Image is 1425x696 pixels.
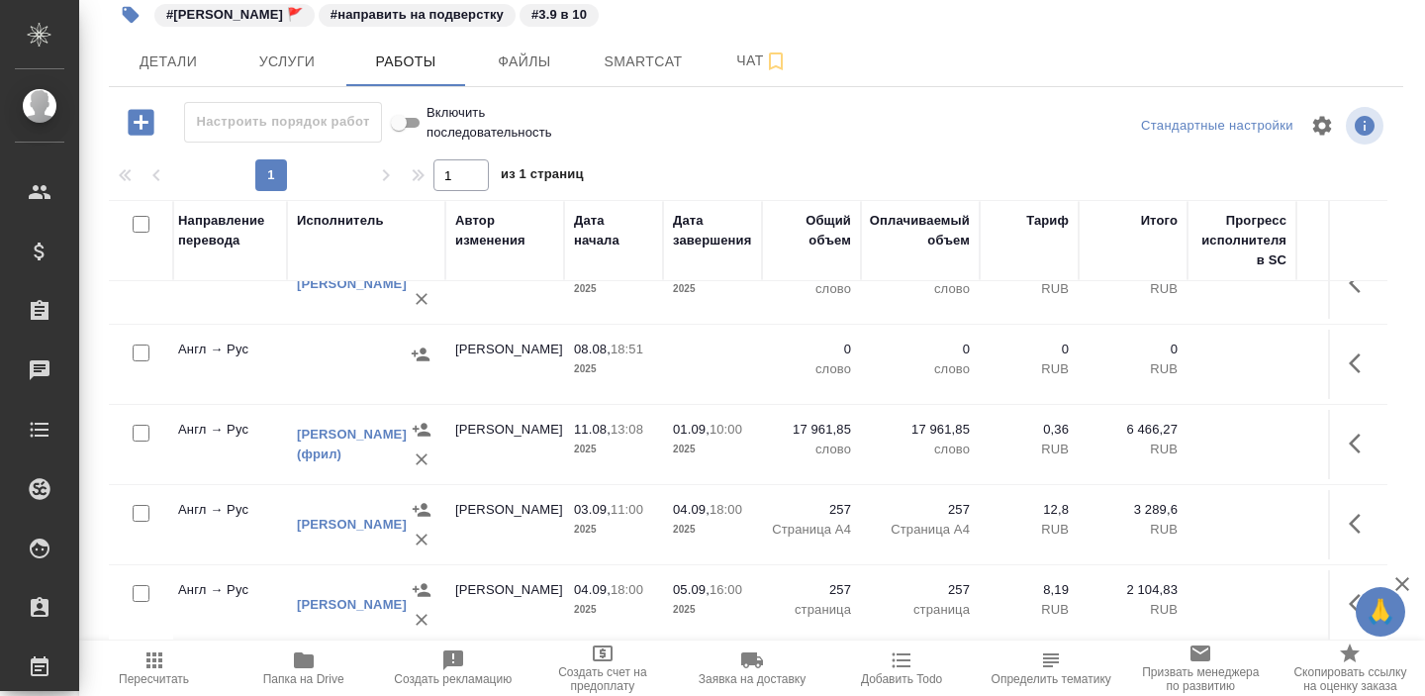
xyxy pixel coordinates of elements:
[445,410,564,479] td: [PERSON_NAME]
[596,50,691,74] span: Smartcat
[297,276,407,291] a: [PERSON_NAME]
[990,600,1069,620] p: RUB
[710,502,742,517] p: 18:00
[427,103,552,143] span: Включить последовательность
[772,279,851,299] p: слово
[1089,520,1178,540] p: RUB
[331,5,504,25] p: #направить на подверстку
[263,672,344,686] span: Папка на Drive
[574,600,653,620] p: 2025
[673,279,752,299] p: 2025
[611,582,643,597] p: 18:00
[871,500,970,520] p: 257
[673,440,752,459] p: 2025
[772,359,851,379] p: слово
[990,440,1069,459] p: RUB
[297,517,407,532] a: [PERSON_NAME]
[119,672,189,686] span: Пересчитать
[1364,591,1397,633] span: 🙏
[574,422,611,437] p: 11.08,
[977,641,1126,696] button: Определить тематику
[531,5,587,25] p: #3.9 в 10
[455,211,554,250] div: Автор изменения
[1337,340,1384,387] button: Здесь прячутся важные кнопки
[772,420,851,440] p: 17 961,85
[990,420,1069,440] p: 0,36
[772,580,851,600] p: 257
[574,279,653,299] p: 2025
[710,422,742,437] p: 10:00
[1337,259,1384,307] button: Здесь прячутся важные кнопки
[445,249,564,319] td: [PERSON_NAME]
[871,580,970,600] p: 257
[772,440,851,459] p: слово
[445,490,564,559] td: [PERSON_NAME]
[1126,641,1276,696] button: Призвать менеджера по развитию
[871,440,970,459] p: слово
[861,672,942,686] span: Добавить Todo
[992,672,1111,686] span: Определить тематику
[114,102,168,143] button: Добавить работу
[1197,211,1286,270] div: Прогресс исполнителя в SC
[870,211,970,250] div: Оплачиваемый объем
[358,50,453,74] span: Работы
[297,427,407,461] a: [PERSON_NAME] (фрил)
[673,520,752,540] p: 2025
[772,520,851,540] p: Страница А4
[772,340,851,359] p: 0
[168,490,287,559] td: Англ → Рус
[677,641,826,696] button: Заявка на доставку
[152,5,317,22] span: Оля Дмитриева 🚩
[990,359,1069,379] p: RUB
[1337,580,1384,628] button: Здесь прячутся важные кнопки
[1089,600,1178,620] p: RUB
[574,440,653,459] p: 2025
[1298,102,1346,149] span: Настроить таблицу
[166,5,303,25] p: #[PERSON_NAME] 🚩
[407,415,436,445] button: Назначить
[871,600,970,620] p: страница
[990,279,1069,299] p: RUB
[239,50,334,74] span: Услуги
[407,575,436,605] button: Назначить
[378,641,527,696] button: Создать рекламацию
[1089,440,1178,459] p: RUB
[714,49,809,73] span: Чат
[229,641,378,696] button: Папка на Drive
[710,582,742,597] p: 16:00
[297,211,384,231] div: Исполнитель
[518,5,601,22] span: 3.9 в 10
[772,600,851,620] p: страница
[394,672,512,686] span: Создать рекламацию
[406,340,435,369] button: Назначить
[990,520,1069,540] p: RUB
[574,582,611,597] p: 04.09,
[407,445,436,474] button: Удалить
[673,422,710,437] p: 01.09,
[527,641,677,696] button: Создать счет на предоплату
[407,284,436,314] button: Удалить
[574,520,653,540] p: 2025
[990,500,1069,520] p: 12,8
[1089,279,1178,299] p: RUB
[990,340,1069,359] p: 0
[1089,500,1178,520] p: 3 289,6
[871,279,970,299] p: слово
[673,502,710,517] p: 04.09,
[178,211,277,250] div: Направление перевода
[871,359,970,379] p: слово
[1026,211,1069,231] div: Тариф
[121,50,216,74] span: Детали
[1138,665,1264,693] span: Призвать менеджера по развитию
[611,342,643,356] p: 18:51
[168,570,287,640] td: Англ → Рус
[990,580,1069,600] p: 8,19
[477,50,572,74] span: Файлы
[827,641,977,696] button: Добавить Todo
[1089,359,1178,379] p: RUB
[1337,500,1384,547] button: Здесь прячутся важные кнопки
[673,600,752,620] p: 2025
[1089,420,1178,440] p: 6 466,27
[1136,111,1298,142] div: split button
[1276,641,1425,696] button: Скопировать ссылку на оценку заказа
